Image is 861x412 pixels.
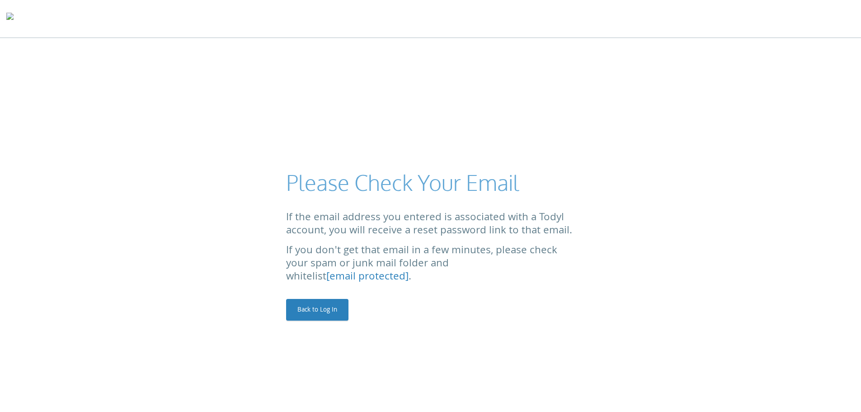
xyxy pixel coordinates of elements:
div: If you don't get that email in a few minutes, please check your spam or junk mail folder and whit... [286,245,575,284]
h2: Please Check Your Email [286,167,575,198]
div: If the email address you entered is associated with a Todyl account, you will receive a reset pas... [286,212,575,238]
img: todyl-logo-dark.svg [6,9,14,28]
a: Back to Log In [286,299,348,321]
a: [email protected] [326,269,409,286]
